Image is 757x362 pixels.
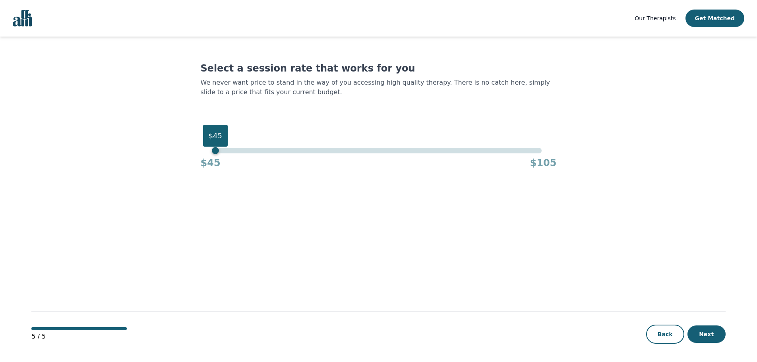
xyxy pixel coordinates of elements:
[530,157,557,169] h4: $105
[13,10,32,27] img: alli logo
[646,325,684,344] button: Back
[635,15,676,21] span: Our Therapists
[685,10,744,27] button: Get Matched
[31,332,127,341] p: 5 / 5
[635,14,676,23] a: Our Therapists
[201,62,557,75] h1: Select a session rate that works for you
[201,157,221,169] h4: $45
[687,325,726,343] button: Next
[203,125,228,147] div: $45
[201,78,557,97] p: We never want price to stand in the way of you accessing high quality therapy. There is no catch ...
